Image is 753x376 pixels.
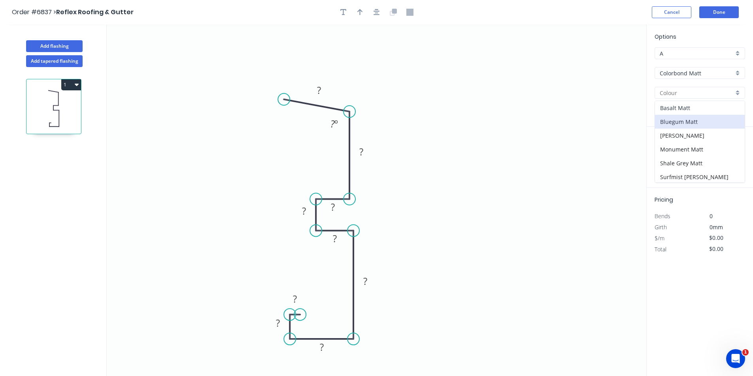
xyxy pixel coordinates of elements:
button: 1 [61,79,81,90]
tspan: ? [330,117,335,130]
tspan: º [334,117,338,130]
span: Pricing [655,196,673,204]
span: 0 [710,212,713,220]
tspan: ? [317,84,321,97]
div: Shale Grey Matt [655,156,745,170]
tspan: ? [359,145,363,158]
div: Basalt Matt [655,101,745,115]
button: Cancel [652,6,691,18]
span: Bends [655,212,670,220]
div: Monument Matt [655,142,745,156]
tspan: ? [333,232,337,245]
div: Surfmist [PERSON_NAME] [655,170,745,184]
input: Colour [660,89,734,97]
span: 0mm [710,223,723,231]
button: Add tapered flashing [26,55,83,67]
span: Reflex Roofing & Gutter [56,7,134,17]
tspan: ? [302,204,306,217]
span: $/m [655,234,664,242]
span: Girth [655,223,667,231]
span: Total [655,245,666,253]
iframe: Intercom live chat [726,349,745,368]
tspan: ? [276,316,280,329]
input: Price level [660,49,734,58]
svg: 0 [107,24,646,376]
span: Order #6837 > [12,7,56,17]
span: 1 [742,349,749,355]
button: Add flashing [26,40,83,52]
div: Bluegum Matt [655,115,745,129]
button: Done [699,6,739,18]
tspan: ? [363,275,367,288]
div: [PERSON_NAME] [655,129,745,142]
tspan: ? [293,292,297,305]
span: Options [655,33,676,41]
input: Material [660,69,734,77]
tspan: ? [331,200,335,213]
tspan: ? [320,340,324,354]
